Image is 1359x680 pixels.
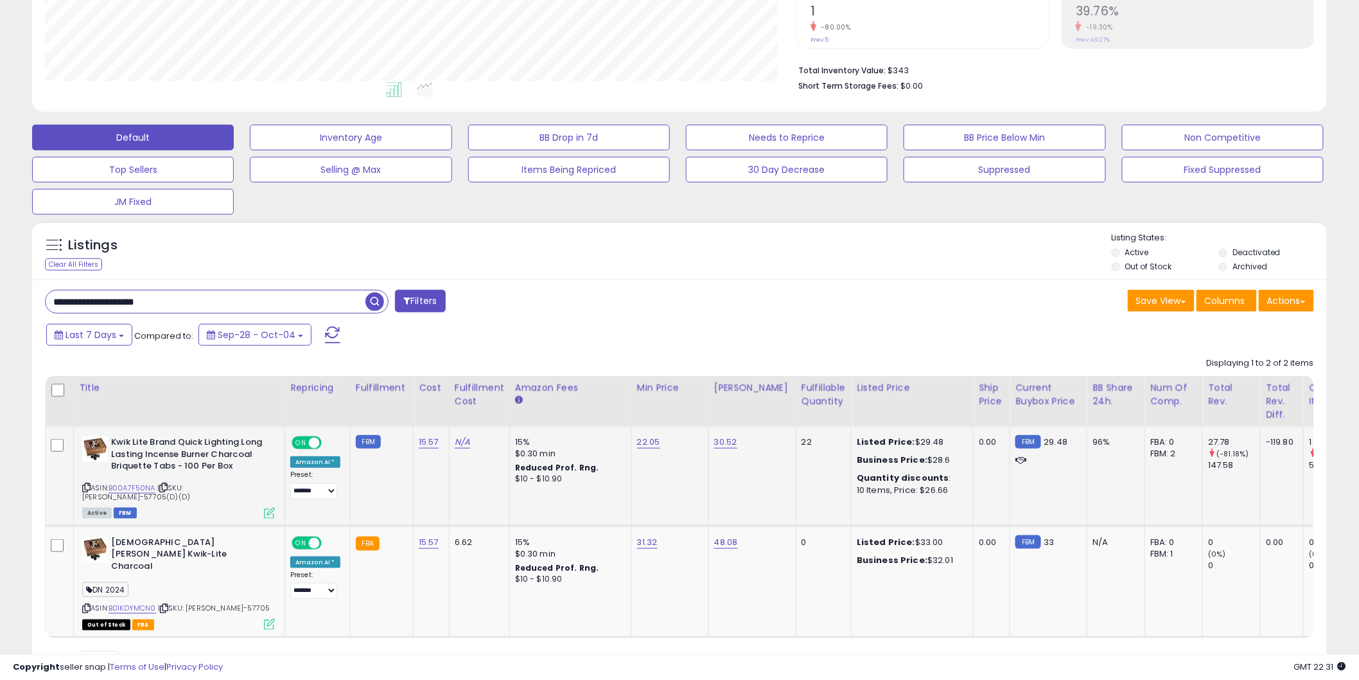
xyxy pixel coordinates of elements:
[110,661,164,673] a: Terms of Use
[66,328,116,341] span: Last 7 Days
[111,436,267,476] b: Kwik Lite Brand Quick Lighting Long Lasting Incense Burner Charcoal Briquette Tabs - 100 Per Box
[1266,436,1293,448] div: -119.80
[455,537,500,548] div: 6.62
[293,438,309,449] span: ON
[320,537,340,548] span: OFF
[82,537,275,629] div: ASIN:
[714,381,791,395] div: [PERSON_NAME]
[816,22,851,32] small: -80.00%
[419,536,439,549] a: 15.57
[857,381,968,395] div: Listed Price
[1092,381,1139,408] div: BB Share 24h.
[802,537,841,548] div: 0
[811,4,1048,21] h2: 1
[82,537,108,562] img: 51xiHb9a2CL._SL40_.jpg
[82,436,108,462] img: 5142j5mVgfL._SL40_.jpg
[686,125,888,150] button: Needs to Reprice
[714,536,738,549] a: 48.08
[13,661,223,674] div: seller snap | |
[515,381,626,395] div: Amazon Fees
[46,324,132,346] button: Last 7 Days
[419,436,439,449] a: 15.57
[515,436,622,448] div: 15%
[1044,436,1068,448] span: 29.48
[82,508,112,519] span: All listings currently available for purchase on Amazon
[798,62,1304,77] li: $343
[515,448,622,460] div: $0.30 min
[455,436,470,449] a: N/A
[857,555,963,566] div: $32.01
[515,462,599,473] b: Reduced Prof. Rng.
[290,571,340,600] div: Preset:
[979,436,1000,448] div: 0.00
[395,290,445,312] button: Filters
[82,483,190,502] span: | SKU: [PERSON_NAME]-57705(D)(D)
[904,125,1105,150] button: BB Price Below Min
[515,574,622,585] div: $10 - $10.90
[1150,448,1193,460] div: FBM: 2
[1112,232,1327,244] p: Listing States:
[1150,436,1193,448] div: FBA: 0
[111,537,267,576] b: [DEMOGRAPHIC_DATA][PERSON_NAME] Kwik-Lite Charcoal
[857,554,927,566] b: Business Price:
[900,80,923,92] span: $0.00
[857,472,963,484] div: :
[857,454,963,466] div: $28.6
[979,381,1004,408] div: Ship Price
[82,436,275,517] div: ASIN:
[714,436,737,449] a: 30.52
[1208,537,1260,548] div: 0
[250,125,452,150] button: Inventory Age
[802,436,841,448] div: 22
[356,381,408,395] div: Fulfillment
[45,258,102,271] div: Clear All Filters
[1266,381,1298,422] div: Total Rev. Diff.
[857,485,963,496] div: 10 Items, Price: $26.66
[1208,436,1260,448] div: 27.78
[32,189,234,215] button: JM Fixed
[290,381,345,395] div: Repricing
[1208,460,1260,471] div: 147.58
[13,661,60,673] strong: Copyright
[515,548,622,560] div: $0.30 min
[979,537,1000,548] div: 0.00
[857,472,949,484] b: Quantity discounts
[250,157,452,183] button: Selling @ Max
[1208,549,1226,559] small: (0%)
[419,381,444,395] div: Cost
[857,436,963,448] div: $29.48
[1294,661,1346,673] span: 2025-10-12 22:31 GMT
[637,381,703,395] div: Min Price
[904,157,1105,183] button: Suppressed
[515,395,523,406] small: Amazon Fees.
[1076,4,1313,21] h2: 39.76%
[1082,22,1113,32] small: -19.30%
[637,536,658,549] a: 31.32
[1015,435,1040,449] small: FBM
[798,80,899,91] b: Short Term Storage Fees:
[1092,436,1135,448] div: 96%
[455,381,504,408] div: Fulfillment Cost
[798,65,886,76] b: Total Inventory Value:
[1125,261,1172,272] label: Out of Stock
[468,125,670,150] button: BB Drop in 7d
[857,454,927,466] b: Business Price:
[1208,560,1260,571] div: 0
[515,537,622,548] div: 15%
[1044,536,1055,548] span: 33
[1232,247,1281,258] label: Deactivated
[1150,537,1193,548] div: FBA: 0
[166,661,223,673] a: Privacy Policy
[68,237,118,255] h5: Listings
[1122,157,1324,183] button: Fixed Suppressed
[1150,548,1193,560] div: FBM: 1
[857,537,963,548] div: $33.00
[1125,247,1149,258] label: Active
[637,436,660,449] a: 22.05
[468,157,670,183] button: Items Being Repriced
[1092,537,1135,548] div: N/A
[1259,290,1314,312] button: Actions
[32,157,234,183] button: Top Sellers
[1216,449,1249,459] small: (-81.18%)
[290,557,340,568] div: Amazon AI *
